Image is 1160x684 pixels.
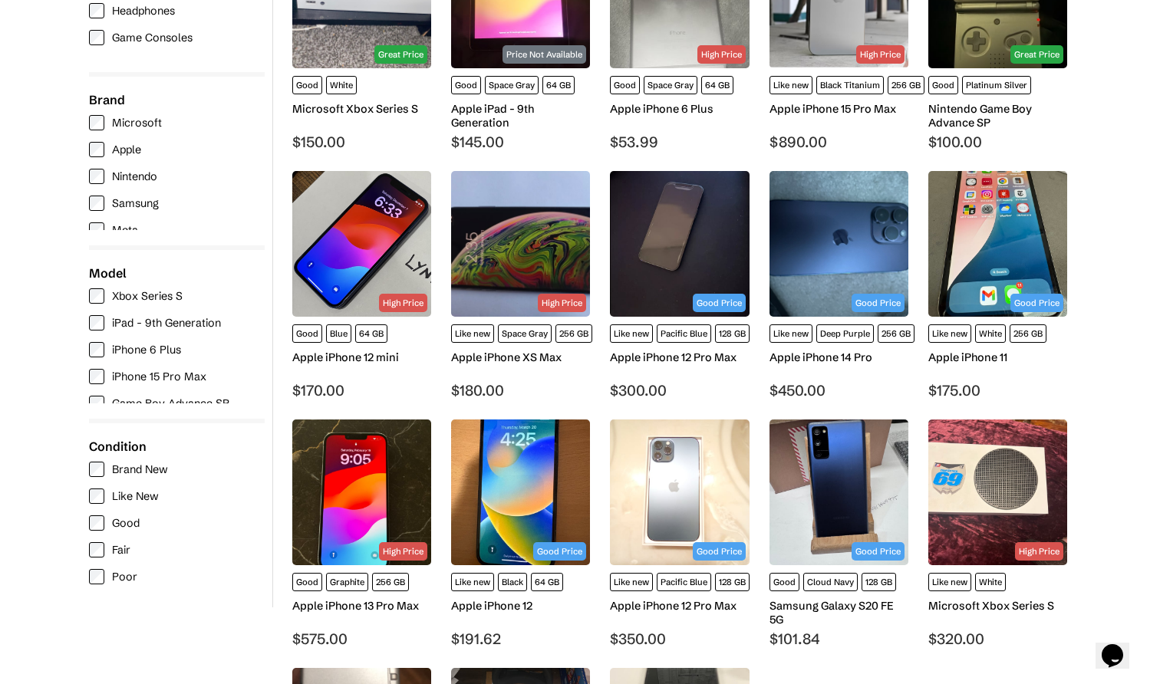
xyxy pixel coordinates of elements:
img: Samsung - Galaxy S20 FE 5G [769,419,908,565]
span: Space Gray [644,76,697,94]
div: Apple iPhone 12 Pro Max [610,599,749,613]
div: Good Price [693,294,746,312]
div: $300.00 [610,381,749,400]
div: Good Price [1010,294,1063,312]
img: Apple - iPhone 11 [928,171,1067,317]
input: Xbox Series S [89,288,104,304]
div: Apple iPhone 14 Pro [769,350,908,364]
label: Microsoft [89,115,257,130]
span: 128 GB [715,573,750,591]
input: Poor [89,569,104,584]
label: Nintendo [89,169,257,184]
span: 256 GB [878,324,914,343]
div: High Price [379,294,427,312]
span: 256 GB [888,76,924,94]
input: Meta [89,222,104,238]
span: Pacific Blue [657,573,711,591]
img: Apple - iPhone 12 mini [292,171,431,317]
span: White [975,573,1006,591]
input: Brand New [89,462,104,477]
label: iPad - 9th Generation [89,315,257,330]
div: High Price [538,294,586,312]
span: Like new [769,76,812,94]
span: 64 GB [355,324,387,343]
input: Like New [89,488,104,504]
span: Blue [326,324,351,343]
div: High Price [856,45,905,64]
iframe: chat widget [1096,623,1145,669]
span: Good [292,573,322,591]
div: Apple iPad - 9th Generation [451,102,590,130]
span: Like new [610,573,653,591]
label: Game Boy Advance SP [89,396,257,411]
div: Good Price [693,542,746,561]
label: Like New [89,488,265,504]
label: Meta [89,222,257,238]
div: $53.99 [610,133,749,151]
label: iPhone 15 Pro Max [89,369,257,384]
div: Great Price [374,45,427,64]
div: Good Price [852,294,905,312]
div: $101.84 [769,630,908,648]
input: Nintendo [89,169,104,184]
span: 256 GB [1010,324,1046,343]
span: Graphite [326,573,368,591]
div: Model [89,265,265,281]
div: $145.00 [451,133,590,151]
span: Space Gray [498,324,552,343]
input: Game Consoles [89,30,104,45]
span: White [326,76,357,94]
span: Good [928,76,958,94]
img: Apple - iPhone 12 Pro Max [610,171,749,317]
div: $191.62 [451,630,590,648]
span: Like new [451,324,494,343]
label: Xbox Series S [89,288,257,304]
span: Like new [451,573,494,591]
div: High Price [697,45,746,64]
div: Great Price [1010,45,1063,64]
div: $150.00 [292,133,431,151]
span: 64 GB [531,573,563,591]
input: Apple [89,142,104,157]
div: Apple iPhone 13 Pro Max [292,599,431,613]
label: Game Consoles [89,30,257,45]
input: iPhone 6 Plus [89,342,104,357]
input: Fair [89,542,104,557]
span: Cloud Navy [803,573,858,591]
img: Microsoft - Xbox Series S [928,419,1067,565]
input: Samsung [89,196,104,211]
div: Good Price [533,542,586,561]
span: White [975,324,1006,343]
div: $350.00 [610,630,749,648]
label: Apple [89,142,257,157]
span: Black [498,573,527,591]
div: High Price [379,542,427,561]
span: 64 GB [542,76,575,94]
label: iPhone 6 Plus [89,342,257,357]
span: 128 GB [715,324,750,343]
span: Like new [928,573,971,591]
span: 128 GB [862,573,896,591]
span: Platinum Silver [962,76,1031,94]
img: Apple - iPhone 13 Pro Max [292,419,431,565]
span: Good [292,76,322,94]
div: $575.00 [292,630,431,648]
span: Black Titanium [816,76,884,94]
img: Apple - iPhone 14 Pro [769,171,908,317]
span: 64 GB [701,76,733,94]
input: Good [89,515,104,531]
span: 256 GB [372,573,409,591]
label: Headphones [89,3,257,18]
div: Apple iPhone XS Max [451,350,590,364]
span: Like new [769,324,812,343]
div: Microsoft Xbox Series S [928,599,1067,613]
div: Apple iPhone 12 Pro Max [610,350,749,364]
input: iPad - 9th Generation [89,315,104,330]
span: Good [292,324,322,343]
div: $100.00 [928,133,1067,151]
div: Nintendo Game Boy Advance SP [928,102,1067,130]
span: Pacific Blue [657,324,711,343]
div: Samsung Galaxy S20 FE 5G [769,599,908,626]
span: Good [610,76,640,94]
span: Like new [610,324,653,343]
